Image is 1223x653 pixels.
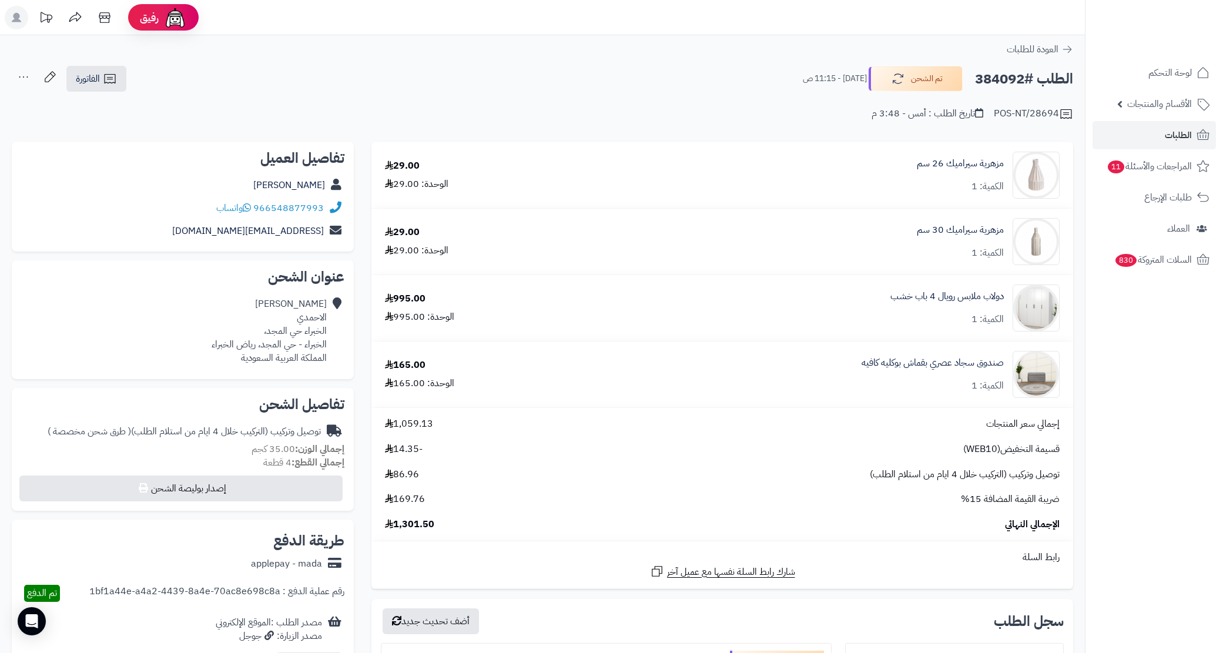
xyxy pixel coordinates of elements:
[994,107,1073,121] div: POS-NT/28694
[872,107,983,120] div: تاريخ الطلب : أمس - 3:48 م
[1013,218,1059,265] img: 1663857759-110306010363-90x90.png
[216,629,322,643] div: مصدر الزيارة: جوجل
[1114,252,1192,268] span: السلات المتروكة
[986,417,1060,431] span: إجمالي سعر المنتجات
[1148,65,1192,81] span: لوحة التحكم
[216,201,251,215] a: واتساب
[971,246,1004,260] div: الكمية: 1
[1093,246,1216,274] a: السلات المتروكة830
[385,443,423,456] span: -14.35
[994,614,1064,628] h3: سجل الطلب
[385,359,425,372] div: 165.00
[19,475,343,501] button: إصدار بوليصة الشحن
[1007,42,1058,56] span: العودة للطلبات
[385,244,448,257] div: الوحدة: 29.00
[1108,160,1124,173] span: 11
[385,377,454,390] div: الوحدة: 165.00
[253,178,325,192] a: [PERSON_NAME]
[971,180,1004,193] div: الكمية: 1
[385,310,454,324] div: الوحدة: 995.00
[31,6,61,32] a: تحديثات المنصة
[869,66,963,91] button: تم الشحن
[890,290,1004,303] a: دولاب ملابس رويال 4 باب خشب
[1093,152,1216,180] a: المراجعات والأسئلة11
[140,11,159,25] span: رفيق
[18,607,46,635] div: Open Intercom Messenger
[1115,254,1137,267] span: 830
[971,379,1004,393] div: الكمية: 1
[1005,518,1060,531] span: الإجمالي النهائي
[1127,96,1192,112] span: الأقسام والمنتجات
[76,72,100,86] span: الفاتورة
[385,417,433,431] span: 1,059.13
[212,297,327,364] div: [PERSON_NAME] الاحمدي الخبراء حي المجد، الخبراء - حي المجد، رياض الخبراء المملكة العربية السعودية
[27,586,57,600] span: تم الدفع
[870,468,1060,481] span: توصيل وتركيب (التركيب خلال 4 ايام من استلام الطلب)
[963,443,1060,456] span: قسيمة التخفيض(WEB10)
[667,565,795,579] span: شارك رابط السلة نفسها مع عميل آخر
[252,442,344,456] small: 35.00 كجم
[273,534,344,548] h2: طريقة الدفع
[971,313,1004,326] div: الكمية: 1
[862,356,1004,370] a: صندوق سجاد عصري بقماش بوكليه كافيه
[291,456,344,470] strong: إجمالي القطع:
[21,397,344,411] h2: تفاصيل الشحن
[1093,59,1216,87] a: لوحة التحكم
[385,468,419,481] span: 86.96
[1013,152,1059,199] img: 1663661271-110306010364-90x90.png
[251,557,322,571] div: applepay - mada
[961,493,1060,506] span: ضريبة القيمة المضافة 15%
[253,201,324,215] a: 966548877993
[1093,215,1216,243] a: العملاء
[385,178,448,191] div: الوحدة: 29.00
[1007,42,1073,56] a: العودة للطلبات
[295,442,344,456] strong: إجمالي الوزن:
[385,518,434,531] span: 1,301.50
[650,564,795,579] a: شارك رابط السلة نفسها مع عميل آخر
[1144,189,1192,206] span: طلبات الإرجاع
[172,224,324,238] a: [EMAIL_ADDRESS][DOMAIN_NAME]
[1093,121,1216,149] a: الطلبات
[383,608,479,634] button: أضف تحديث جديد
[1107,158,1192,175] span: المراجعات والأسئلة
[803,73,867,85] small: [DATE] - 11:15 ص
[89,585,344,602] div: رقم عملية الدفع : 1bf1a44e-a4a2-4439-8a4e-70ac8e698c8a
[163,6,187,29] img: ai-face.png
[216,616,322,643] div: مصدر الطلب :الموقع الإلكتروني
[48,425,321,438] div: توصيل وتركيب (التركيب خلال 4 ايام من استلام الطلب)
[1167,220,1190,237] span: العملاء
[1143,31,1212,56] img: logo-2.png
[917,223,1004,237] a: مزهرية سيراميك 30 سم
[385,159,420,173] div: 29.00
[1013,351,1059,398] img: 1753261164-1-90x90.jpg
[385,493,425,506] span: 169.76
[21,270,344,284] h2: عنوان الشحن
[917,157,1004,170] a: مزهرية سيراميك 26 سم
[1165,127,1192,143] span: الطلبات
[66,66,126,92] a: الفاتورة
[376,551,1068,564] div: رابط السلة
[385,292,425,306] div: 995.00
[975,67,1073,91] h2: الطلب #384092
[48,424,131,438] span: ( طرق شحن مخصصة )
[385,226,420,239] div: 29.00
[263,456,344,470] small: 4 قطعة
[1013,284,1059,331] img: 1747845679-1-90x90.jpg
[1093,183,1216,212] a: طلبات الإرجاع
[21,151,344,165] h2: تفاصيل العميل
